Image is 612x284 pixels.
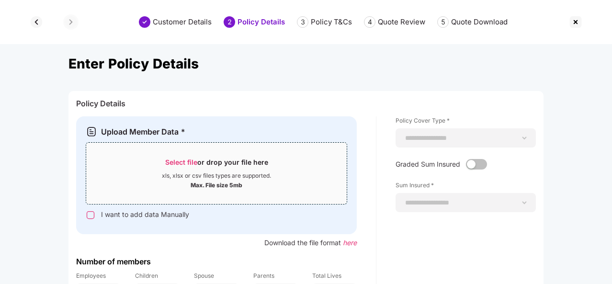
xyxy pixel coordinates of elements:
[86,150,347,197] span: Select fileor drop your file herexls, xlsx or csv files types are supported.Max. File size 5mb
[153,17,212,27] div: Customer Details
[139,16,150,28] img: svg+xml;base64,PHN2ZyBpZD0iU3RlcC1Eb25lLTMyeDMyIiB4bWxucz0iaHR0cDovL3d3dy53My5vcmcvMjAwMC9zdmciIH...
[29,14,44,30] img: svg+xml;base64,PHN2ZyBpZD0iQmFjay0zMngzMiIgeG1sbnM9Imh0dHA6Ly93d3cudzMub3JnLzIwMDAvc3ZnIiB3aWR0aD...
[568,14,583,30] img: svg+xml;base64,PHN2ZyBpZD0iQ3Jvc3MtMzJ4MzIiIHhtbG5zPSJodHRwOi8vd3d3LnczLm9yZy8yMDAwL3N2ZyIgd2lkdG...
[135,272,180,284] label: Children
[364,16,375,28] div: 4
[437,16,449,28] div: 5
[396,181,536,193] label: Sum Insured *
[194,272,238,284] label: Spouse
[76,272,121,284] label: Employees
[343,239,357,247] span: here
[101,210,189,218] span: I want to add data Manually
[76,238,357,247] div: Download the file format
[224,16,235,28] div: 2
[165,158,197,166] span: Select file
[165,158,268,172] div: or drop your file here
[76,99,536,113] div: Policy Details
[311,17,352,27] div: Policy T&Cs
[76,257,357,267] div: Number of members
[101,127,185,137] div: Upload Member Data *
[238,17,285,27] div: Policy Details
[86,210,95,220] img: svg+xml;base64,PHN2ZyB3aWR0aD0iMTYiIGhlaWdodD0iMTYiIHZpZXdCb3g9IjAgMCAxNiAxNiIgZmlsbD0ibm9uZSIgeG...
[396,159,460,169] p: Graded Sum Insured
[68,44,544,91] div: Enter Policy Details
[396,116,536,128] label: Policy Cover Type *
[312,272,357,284] label: Total Lives
[191,180,242,189] div: Max. File size 5mb
[378,17,425,27] div: Quote Review
[162,172,271,180] div: xls, xlsx or csv files types are supported.
[297,16,308,28] div: 3
[253,272,298,284] label: Parents
[451,17,508,27] div: Quote Download
[86,126,97,137] img: svg+xml;base64,PHN2ZyB3aWR0aD0iMjAiIGhlaWdodD0iMjEiIHZpZXdCb3g9IjAgMCAyMCAyMSIgZmlsbD0ibm9uZSIgeG...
